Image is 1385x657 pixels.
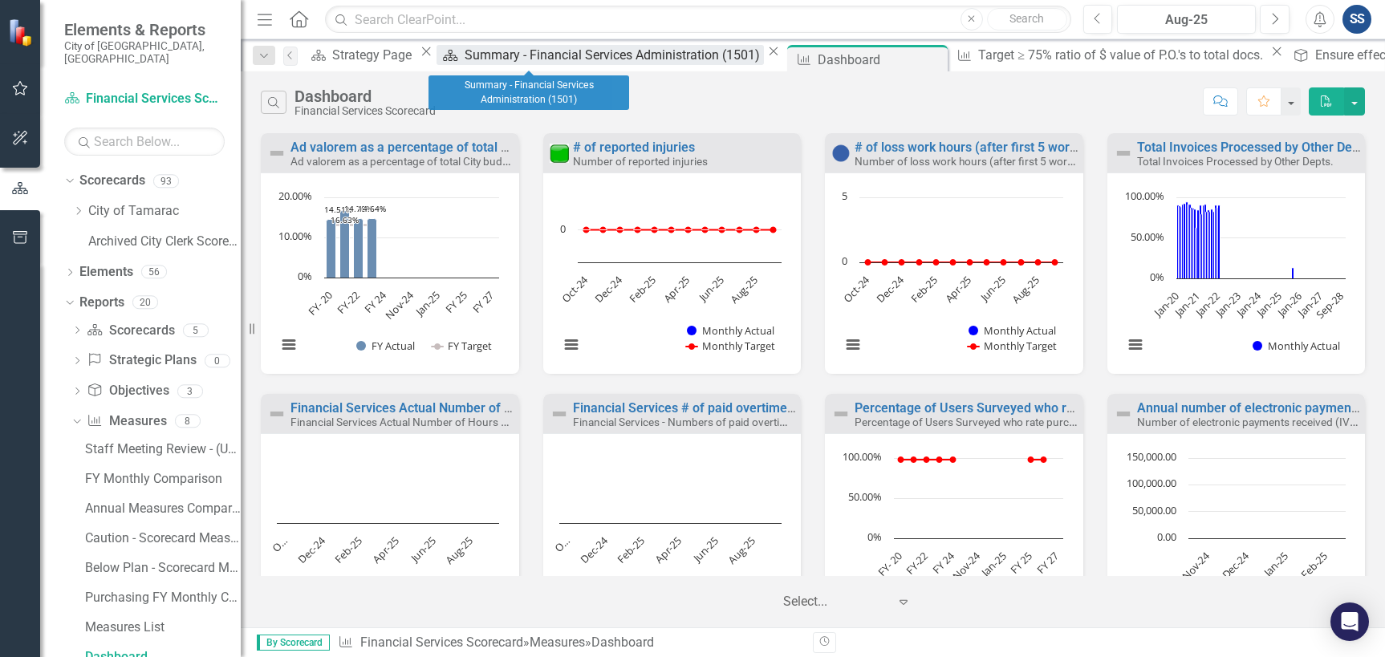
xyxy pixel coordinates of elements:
[1178,548,1212,582] text: Nov-24
[1216,207,1218,278] path: Dec-21, 87.74373259. Monthly Actual.
[727,273,761,306] text: Aug-25
[81,614,241,640] a: Measures List
[267,404,286,424] img: Not Defined
[1191,289,1223,321] text: Jan-22
[1200,213,1203,278] path: Mar-21, 80.08849558. Monthly Actual.
[1137,140,1374,155] a: Total Invoices Processed by Other Depts.
[1137,155,1334,168] small: Total Invoices Processed by Other Depts.
[332,45,416,65] div: Strategy Page
[81,555,241,581] a: Below Plan - Scorecard Measures Overview
[686,339,775,353] button: Show Monthly Target
[1204,204,1206,278] path: May-21, 91.81494662. Monthly Actual.
[205,354,230,367] div: 0
[694,273,726,305] text: Jun-25
[81,585,241,610] a: Purchasing FY Monthly Comparison
[652,533,684,566] text: Apr-25
[573,414,825,429] small: Financial Services - Numbers of paid overtime hours
[583,197,774,230] g: Monthly Actual, series 1 of 2. Bar series with 12 bars.
[1117,5,1256,34] button: Aug-25
[1157,529,1176,544] text: 0.00
[1115,450,1354,631] svg: Interactive chart
[87,322,174,340] a: Scorecards
[306,288,335,318] text: FY- 20
[469,288,498,316] text: FY 27
[1294,289,1326,321] text: Jan-27
[573,140,695,155] a: # of reported injuries
[1041,456,1047,463] path: FY 26, 98. FY Target.
[951,45,1267,65] a: Target ≥ 75% ratio of $ value of P.O.'s to total docs.
[1210,209,1212,278] path: Sept - 21, 85.46255507. Monthly Actual.
[583,226,589,233] path: Oct-24, 0. Monthly Target.
[269,189,511,370] div: Chart. Highcharts interactive chart.
[550,404,569,424] img: Not Defined
[1253,339,1339,353] button: Show Monthly Actual
[833,450,1071,631] svg: Interactive chart
[1205,211,1208,278] path: Jun-21, 83.01559792. Monthly Actual.
[865,259,871,266] path: Oct-24, 0. Monthly Target.
[1052,259,1058,266] path: Sep-25, 0. Monthly Target.
[64,128,225,156] input: Search Below...
[1187,204,1189,278] path: Jul-20, 92. Monthly Actual.
[718,226,725,233] path: Jun-25, 0. Monthly Target.
[1114,144,1133,163] img: Not Defined
[977,549,1009,581] text: Jan-25
[591,635,654,650] div: Dashboard
[560,221,566,236] text: 0
[354,218,364,278] path: FY-22, 14.7. FY Actual.
[1298,549,1330,582] text: Feb-25
[660,273,692,305] text: Apr-25
[855,153,1123,168] small: Number of loss work hours (after first 5 workings days)
[969,323,1055,338] button: Show Monthly Actual
[1214,205,1216,278] path: Nov-21, 90.14925373. Monthly Actual.
[933,259,940,266] path: Feb-25, 0. Monthly Target.
[560,334,583,356] button: View chart menu, Chart
[591,272,625,306] text: Dec-24
[1193,209,1196,278] path: Nov-20, 86.09715243. Monthly Actual.
[1009,273,1042,306] text: Aug-25
[153,174,179,188] div: 93
[908,273,940,306] text: Feb-25
[929,548,957,576] text: FY 24
[551,450,794,631] div: Chart. Highcharts interactive chart.
[976,273,1008,305] text: Jun-25
[865,259,1058,266] g: Monthly Target, series 2 of 2. Line with 12 data points.
[530,635,585,650] a: Measures
[332,533,365,566] text: Feb-25
[85,620,241,635] div: Measures List
[269,450,507,631] svg: Interactive chart
[81,496,241,521] a: Annual Measures Comparison
[269,189,507,370] svg: Interactive chart
[257,635,330,651] span: By Scorecard
[437,45,763,65] a: Summary - Financial Services Administration (1501)
[338,634,801,652] div: » »
[924,456,930,463] path: FY-22, 98. FY Target.
[79,263,133,282] a: Elements
[736,226,742,233] path: Jul-25, 0. Monthly Target.
[1034,549,1062,577] text: FY 27
[949,548,984,582] text: Nov-24
[968,339,1057,353] button: Show Monthly Target
[843,449,882,464] text: 100.00%
[1180,206,1182,278] path: Mar-20, 88.70523416. Monthly Actual.
[558,272,591,305] text: Oct-24
[1018,259,1025,266] path: Jul-25, 0. Monthly Target.
[85,590,241,605] div: Purchasing FY Monthly Comparison
[1007,549,1035,577] text: FY 25
[950,259,957,266] path: Mar-25, 0. Monthly Target.
[360,635,523,650] a: Financial Services Scorecard
[88,233,241,251] a: Archived City Clerk Scorecard
[64,39,225,66] small: City of [GEOGRAPHIC_DATA], [GEOGRAPHIC_DATA]
[87,382,169,400] a: Objectives
[573,400,823,416] a: Financial Services # of paid overtime hours
[306,45,416,65] a: Strategy Page
[465,45,764,65] div: Summary - Financial Services Administration (1501)
[344,203,372,214] text: 14.70%
[1273,289,1305,321] text: Jan-26
[1127,476,1176,490] text: 100,000.00
[294,533,328,566] text: Dec-24
[85,561,241,575] div: Below Plan - Scorecard Measures Overview
[1123,10,1250,30] div: Aug-25
[984,259,990,266] path: May-25, 0. Monthly Target.
[1212,211,1215,278] path: Oct-21, 82.58785942. Monthly Actual.
[1208,211,1211,278] path: Aug-21, 83.03130148. Monthly Actual.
